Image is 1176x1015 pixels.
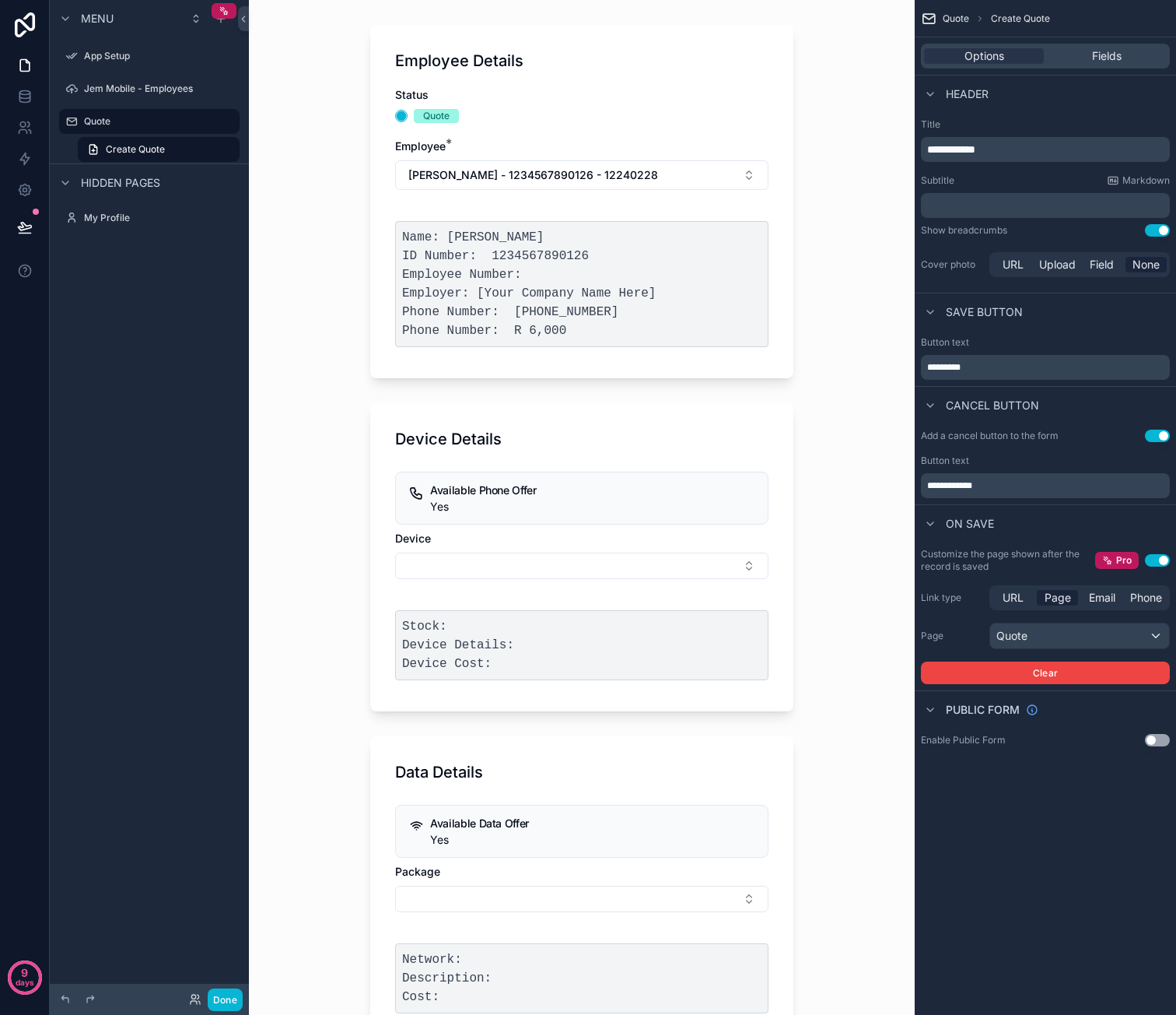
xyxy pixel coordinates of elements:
[208,989,243,1011] button: Done
[395,532,431,545] span: Device
[430,818,755,829] h5: Available Data Offer
[989,623,1170,649] button: Quote
[1003,257,1024,272] span: URL
[84,212,236,224] label: My Profile
[21,965,28,981] p: 9
[59,76,240,101] a: Jem Mobile - Employees
[943,12,969,25] span: Quote
[921,430,1059,442] label: Add a cancel button to the form
[1045,590,1071,606] span: Page
[395,221,768,347] pre: Name: [PERSON_NAME] ID Number: 1234567890126 Employee Number: Employer: [Your Company Name Here] ...
[921,336,969,349] label: Button text
[921,630,983,642] label: Page
[395,428,502,450] h1: Device Details
[921,662,1170,684] button: Clear
[964,48,1004,64] span: Options
[1107,174,1170,187] a: Markdown
[59,109,240,134] a: Quote
[395,865,440,878] span: Package
[395,139,446,153] span: Employee
[946,304,1023,320] span: Save button
[423,109,450,123] div: Quote
[78,137,240,162] a: Create Quote
[430,500,449,513] span: Yes
[59,205,240,230] a: My Profile
[1039,257,1076,272] span: Upload
[991,12,1050,25] span: Create Quote
[395,943,768,1013] pre: Network: Description: Cost:
[1132,257,1160,272] span: None
[395,50,523,72] h1: Employee Details
[921,174,954,187] label: Subtitle
[1130,590,1162,606] span: Phone
[430,485,755,496] h5: Available Phone Offer
[395,88,429,101] span: Status
[430,832,755,848] div: Yes
[408,167,658,183] span: [PERSON_NAME] - 1234567890126 - 12240228
[921,473,1170,498] div: scrollable content
[1090,257,1114,272] span: Field
[946,702,1020,718] span: Public form
[81,175,160,191] span: Hidden pages
[430,499,755,515] div: Yes
[921,193,1170,218] div: scrollable content
[946,516,994,532] span: On save
[395,160,768,190] button: Select Button
[1092,48,1122,64] span: Fields
[921,548,1095,573] label: Customize the page shown after the record is saved
[16,971,34,993] p: days
[84,115,230,128] label: Quote
[59,44,240,68] a: App Setup
[395,761,483,783] h1: Data Details
[395,610,768,680] pre: Stock: Device Details: Device Cost:
[1003,590,1024,606] span: URL
[81,11,114,26] span: Menu
[921,592,983,604] label: Link type
[921,118,1170,131] label: Title
[84,83,236,95] label: Jem Mobile - Employees
[921,258,983,271] label: Cover photo
[990,623,1169,648] div: Quote
[1089,590,1115,606] span: Email
[921,734,1006,746] div: Enable Public Form
[395,886,768,912] button: Select Button
[395,553,768,579] button: Select Button
[1122,174,1170,187] span: Markdown
[1116,554,1132,567] span: Pro
[921,455,969,467] label: Button text
[921,355,1170,380] div: scrollable content
[84,50,236,62] label: App Setup
[430,833,449,846] span: Yes
[921,224,1007,237] div: Show breadcrumbs
[946,398,1039,413] span: Cancel button
[921,137,1170,162] div: scrollable content
[106,143,165,156] span: Create Quote
[946,86,989,102] span: Header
